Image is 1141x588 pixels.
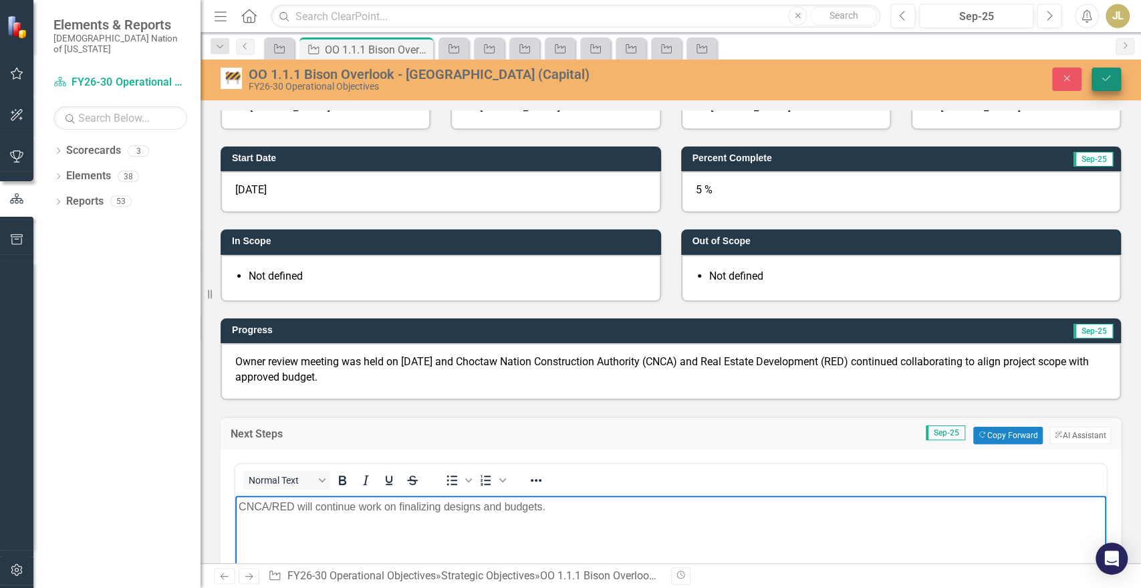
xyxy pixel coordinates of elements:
[53,17,187,33] span: Elements & Reports
[66,194,104,209] a: Reports
[440,471,474,490] div: Bullet list
[681,171,1122,213] div: 5 %
[3,3,868,19] p: CNCA/RED will continue work on finalizing designs and budgets.
[66,169,111,184] a: Elements
[331,471,354,490] button: Bold
[53,33,187,55] small: [DEMOGRAPHIC_DATA] Nation of [US_STATE]
[475,471,508,490] div: Numbered list
[1049,427,1111,444] button: AI Assistant
[926,425,965,440] span: Sep-25
[830,10,858,21] span: Search
[810,7,877,25] button: Search
[53,75,187,90] a: FY26-30 Operational Objectives
[118,171,139,182] div: 38
[128,145,149,157] div: 3
[232,153,654,163] h3: Start Date
[232,325,672,335] h3: Progress
[919,4,1033,28] button: Sep-25
[692,153,972,163] h3: Percent Complete
[231,428,424,440] h3: Next Steps
[325,41,430,58] div: OO 1.1.1 Bison Overlook - [GEOGRAPHIC_DATA] (Capital)
[249,67,723,82] div: OO 1.1.1 Bison Overlook - [GEOGRAPHIC_DATA] (Capital)
[924,9,1029,25] div: Sep-25
[540,569,807,582] div: OO 1.1.1 Bison Overlook - [GEOGRAPHIC_DATA] (Capital)
[235,183,267,196] span: [DATE]
[66,143,121,159] a: Scorecards
[1073,152,1113,167] span: Sep-25
[7,15,30,38] img: ClearPoint Strategy
[525,471,547,490] button: Reveal or hide additional toolbar items
[249,475,314,486] span: Normal Text
[110,196,132,207] div: 53
[692,236,1115,246] h3: Out of Scope
[287,569,436,582] a: FY26-30 Operational Objectives
[221,68,242,89] img: Approved Capital
[235,355,1106,385] p: Owner review meeting was held on [DATE] and Choctaw Nation Construction Authority (CNCA) and Real...
[354,471,377,490] button: Italic
[378,471,400,490] button: Underline
[232,236,654,246] h3: In Scope
[1096,543,1128,575] div: Open Intercom Messenger
[709,269,1107,284] li: Not defined
[53,106,187,130] input: Search Below...
[401,471,424,490] button: Strikethrough
[271,5,880,28] input: Search ClearPoint...
[973,427,1042,444] button: Copy Forward
[249,82,723,92] div: FY26-30 Operational Objectives
[441,569,535,582] a: Strategic Objectives
[1106,4,1130,28] button: JL
[268,569,660,584] div: » »
[249,269,646,284] li: Not defined
[1073,324,1113,338] span: Sep-25
[243,471,330,490] button: Block Normal Text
